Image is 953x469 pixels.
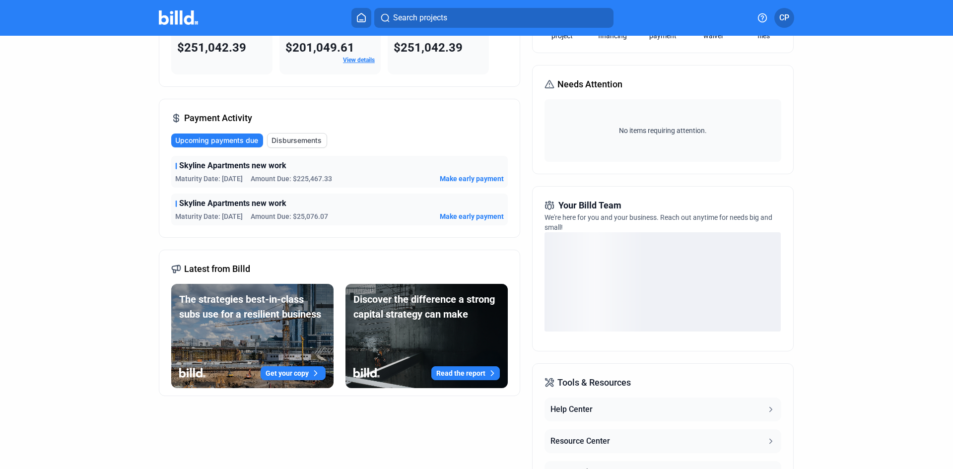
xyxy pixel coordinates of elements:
img: Billd Company Logo [159,10,198,25]
button: Get your copy [261,366,326,380]
div: Discover the difference a strong capital strategy can make [353,292,500,322]
button: Read the report [431,366,500,380]
button: Resource Center [545,429,781,453]
span: $251,042.39 [394,41,463,55]
span: Maturity Date: [DATE] [175,211,243,221]
button: Make early payment [440,211,504,221]
span: Your Billd Team [558,199,621,212]
button: Search projects [374,8,613,28]
span: $201,049.61 [285,41,354,55]
button: CP [774,8,794,28]
span: Disbursements [272,135,322,145]
a: View details [343,57,375,64]
span: Search projects [393,12,447,24]
span: Maturity Date: [DATE] [175,174,243,184]
button: Upcoming payments due [171,134,263,147]
span: $251,042.39 [177,41,246,55]
div: Help Center [550,403,593,415]
span: Tools & Resources [557,376,631,390]
span: Skyline Apartments new work [179,160,286,172]
span: Payment Activity [184,111,252,125]
div: Resource Center [550,435,610,447]
button: Make early payment [440,174,504,184]
span: Amount Due: $225,467.33 [251,174,332,184]
span: We're here for you and your business. Reach out anytime for needs big and small! [545,213,772,231]
button: Disbursements [267,133,327,148]
div: loading [545,232,781,332]
div: The strategies best-in-class subs use for a resilient business [179,292,326,322]
span: Amount Due: $25,076.07 [251,211,328,221]
span: Skyline Apartments new work [179,198,286,209]
span: No items requiring attention. [548,126,777,135]
span: CP [779,12,789,24]
button: Help Center [545,398,781,421]
span: Latest from Billd [184,262,250,276]
span: Upcoming payments due [175,135,258,145]
span: Needs Attention [557,77,622,91]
